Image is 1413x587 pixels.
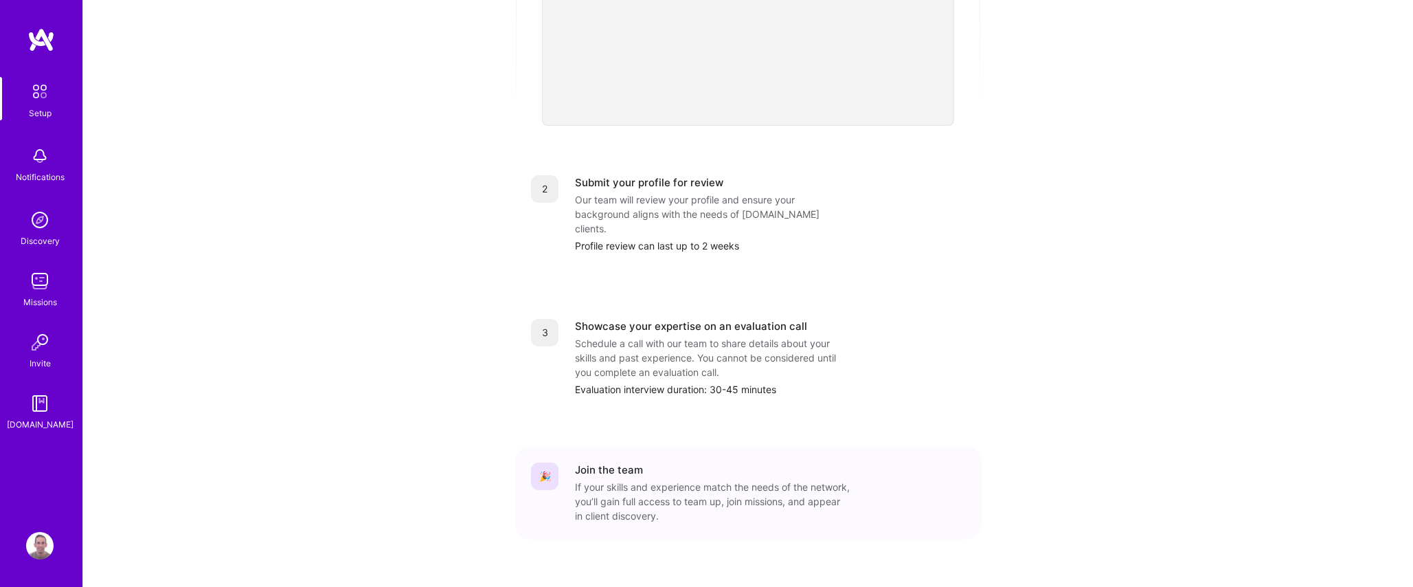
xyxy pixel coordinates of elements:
[26,532,54,560] img: User Avatar
[575,192,850,236] div: Our team will review your profile and ensure your background aligns with the needs of [DOMAIN_NAM...
[531,319,558,346] div: 3
[531,463,558,490] div: 🎉
[26,206,54,234] img: discovery
[531,175,558,203] div: 2
[25,77,54,106] img: setup
[29,106,52,120] div: Setup
[26,267,54,295] img: teamwork
[26,142,54,170] img: bell
[7,417,74,432] div: [DOMAIN_NAME]
[16,170,65,184] div: Notifications
[575,480,850,523] div: If your skills and experience match the needs of the network, you’ll gain full access to team up,...
[575,382,965,397] div: Evaluation interview duration: 30-45 minutes
[23,295,57,309] div: Missions
[575,463,643,477] div: Join the team
[30,356,51,370] div: Invite
[26,390,54,417] img: guide book
[26,329,54,356] img: Invite
[27,27,55,52] img: logo
[21,234,60,248] div: Discovery
[23,532,57,560] a: User Avatar
[575,175,723,190] div: Submit your profile for review
[575,336,850,379] div: Schedule a call with our team to share details about your skills and past experience. You cannot ...
[575,239,965,253] div: Profile review can last up to 2 weeks
[575,319,807,333] div: Showcase your expertise on an evaluation call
